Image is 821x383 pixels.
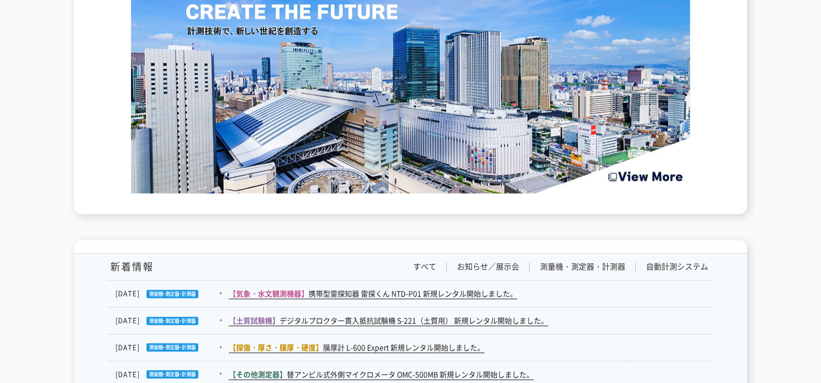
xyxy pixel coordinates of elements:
img: 測量機・測定器・計測器 [140,370,198,378]
dt: [DATE] [115,342,228,353]
a: 自動計測システム [646,261,708,272]
a: 【探傷・厚さ・膜厚・硬度】膜厚計 L-600 Expert 新規レンタル開始しました。 [229,342,485,353]
img: 測量機・測定器・計測器 [140,343,198,351]
img: 測量機・測定器・計測器 [140,290,198,298]
img: 測量機・測定器・計測器 [140,317,198,325]
dt: [DATE] [115,315,228,326]
dt: [DATE] [115,288,228,299]
span: 【気象・水文観測機器】 [229,288,309,299]
span: 【その他測定器】 [229,369,287,379]
a: Create the Future [131,183,690,193]
span: 【探傷・厚さ・膜厚・硬度】 [229,342,323,352]
a: お知らせ／展示会 [457,261,519,272]
a: 【その他測定器】替アンビル式外側マイクロメータ OMC-500MB 新規レンタル開始しました。 [229,369,534,380]
dt: [DATE] [115,369,228,380]
a: 【土質試験機】デジタルプロクター貫入抵抗試験機 S-221（土質用） 新規レンタル開始しました。 [229,315,548,326]
h1: 新着情報 [108,261,154,272]
a: 【気象・水文観測機器】携帯型雷探知器 雷探くん NTD-P01 新規レンタル開始しました。 [229,288,517,299]
a: 測量機・測定器・計測器 [540,261,625,272]
a: すべて [413,261,436,272]
span: 【土質試験機】 [229,315,280,325]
